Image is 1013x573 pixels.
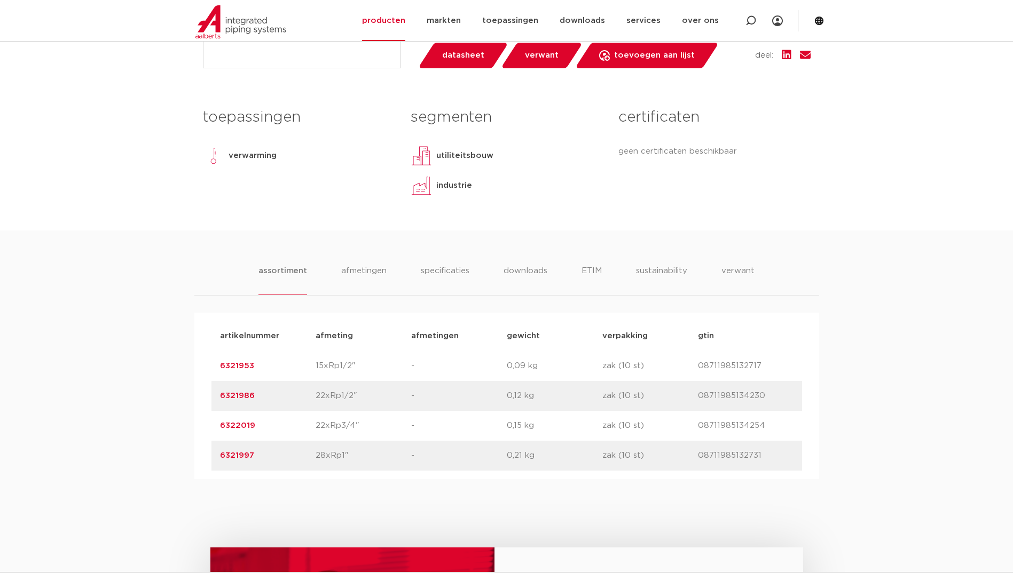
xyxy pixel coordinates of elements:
p: - [411,360,507,372]
a: verwant [500,43,583,68]
li: downloads [504,265,547,295]
li: afmetingen [341,265,387,295]
li: assortiment [258,265,307,295]
p: industrie [436,179,472,192]
p: utiliteitsbouw [436,149,493,162]
img: verwarming [203,145,224,166]
p: 08711985132717 [698,360,794,372]
img: utiliteitsbouw [411,145,432,166]
p: 0,12 kg [507,389,602,402]
h3: segmenten [411,107,602,128]
p: 0,21 kg [507,449,602,462]
p: gewicht [507,330,602,343]
p: - [411,419,507,432]
li: verwant [721,265,755,295]
p: 22xRp1/2" [316,389,411,402]
p: - [411,449,507,462]
p: 0,09 kg [507,360,602,372]
p: artikelnummer [220,330,316,343]
p: gtin [698,330,794,343]
li: ETIM [582,265,602,295]
p: verwarming [229,149,277,162]
span: deel: [755,49,773,62]
p: zak (10 st) [602,449,698,462]
p: verpakking [602,330,698,343]
h3: toepassingen [203,107,395,128]
li: specificaties [421,265,469,295]
img: industrie [411,175,432,196]
p: afmeting [316,330,411,343]
p: 15xRp1/2" [316,360,411,372]
p: zak (10 st) [602,389,698,402]
a: 6322019 [220,421,255,429]
h3: certificaten [618,107,810,128]
a: 6321953 [220,362,254,370]
span: toevoegen aan lijst [614,47,695,64]
p: zak (10 st) [602,419,698,432]
p: geen certificaten beschikbaar [618,145,810,158]
a: 6321997 [220,451,254,459]
a: datasheet [418,43,508,68]
p: 22xRp3/4" [316,419,411,432]
span: datasheet [442,47,484,64]
li: sustainability [636,265,687,295]
p: 08711985134254 [698,419,794,432]
p: 08711985134230 [698,389,794,402]
a: 6321986 [220,392,255,400]
p: 08711985132731 [698,449,794,462]
p: 0,15 kg [507,419,602,432]
span: verwant [525,47,559,64]
p: afmetingen [411,330,507,343]
p: - [411,389,507,402]
p: 28xRp1" [316,449,411,462]
p: zak (10 st) [602,360,698,372]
